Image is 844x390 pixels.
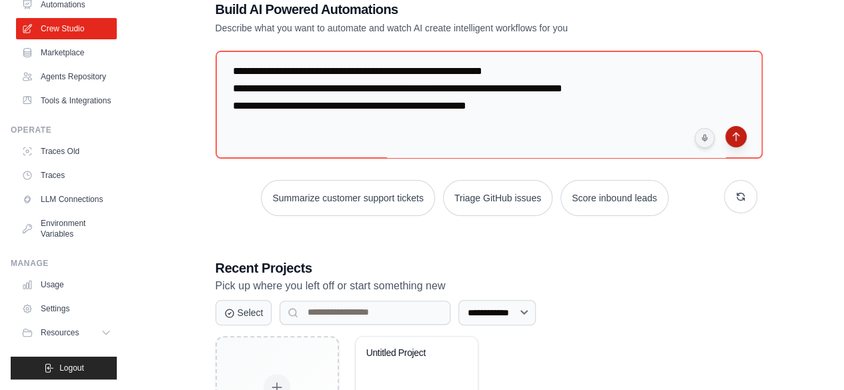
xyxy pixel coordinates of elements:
a: Crew Studio [16,18,117,39]
a: Traces [16,165,117,186]
a: Usage [16,274,117,295]
button: Select [216,300,272,325]
a: Agents Repository [16,66,117,87]
a: LLM Connections [16,189,117,210]
button: Score inbound leads [560,180,669,216]
a: Traces Old [16,141,117,162]
div: Manage [11,258,117,269]
h3: Recent Projects [216,259,757,277]
p: Pick up where you left off or start something new [216,277,757,295]
div: Operate [11,125,117,135]
button: Resources [16,322,117,343]
div: Untitled Project [366,347,447,359]
button: Click to speak your automation idea [695,128,715,148]
p: Describe what you want to automate and watch AI create intelligent workflows for you [216,21,664,35]
a: Settings [16,298,117,319]
span: Resources [41,327,79,338]
span: Logout [59,363,84,373]
a: Tools & Integrations [16,90,117,111]
button: Triage GitHub issues [443,180,552,216]
a: Environment Variables [16,213,117,245]
iframe: Chat Widget [777,326,844,390]
button: Logout [11,357,117,379]
button: Summarize customer support tickets [261,180,434,216]
a: Marketplace [16,42,117,63]
button: Get new suggestions [724,180,757,213]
